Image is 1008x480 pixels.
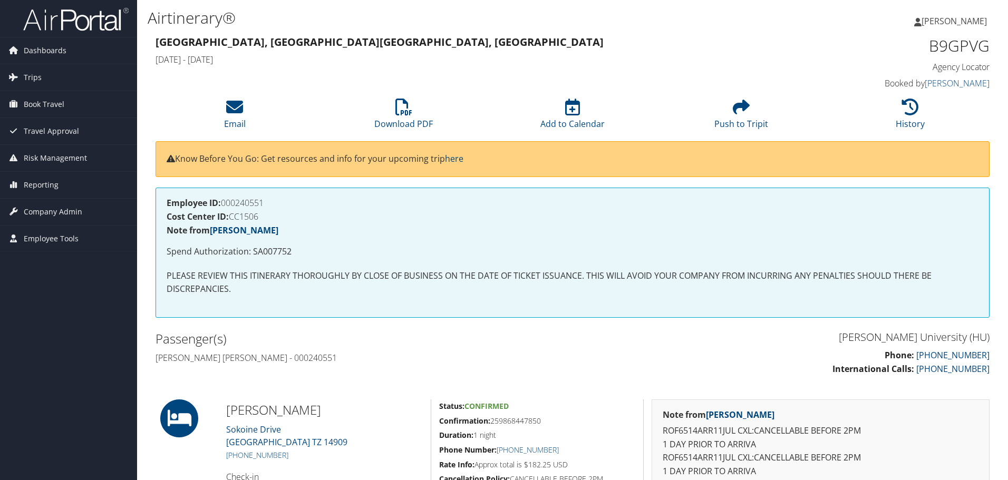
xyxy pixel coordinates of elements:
[439,459,474,469] strong: Rate Info:
[464,401,509,411] span: Confirmed
[439,430,473,440] strong: Duration:
[148,7,714,29] h1: Airtinerary®
[916,349,990,361] a: [PHONE_NUMBER]
[167,197,221,209] strong: Employee ID:
[24,226,79,252] span: Employee Tools
[540,104,605,130] a: Add to Calendar
[24,118,79,144] span: Travel Approval
[24,64,42,91] span: Trips
[24,145,87,171] span: Risk Management
[439,401,464,411] strong: Status:
[706,409,774,420] a: [PERSON_NAME]
[714,104,768,130] a: Push to Tripit
[224,104,246,130] a: Email
[580,330,990,345] h3: [PERSON_NAME] University (HU)
[167,245,978,259] p: Spend Authorization: SA007752
[916,363,990,375] a: [PHONE_NUMBER]
[226,450,288,460] a: [PHONE_NUMBER]
[24,37,66,64] span: Dashboards
[167,269,978,296] p: PLEASE REVIEW THIS ITINERARY THOROUGHLY BY CLOSE OF BUSINESS ON THE DATE OF TICKET ISSUANCE. THIS...
[793,61,990,73] h4: Agency Locator
[832,363,914,375] strong: International Calls:
[167,199,978,207] h4: 000240551
[439,416,635,426] h5: 259868447850
[914,5,997,37] a: [PERSON_NAME]
[167,211,229,222] strong: Cost Center ID:
[24,172,59,198] span: Reporting
[24,91,64,117] span: Book Travel
[226,401,423,419] h2: [PERSON_NAME]
[439,445,497,455] strong: Phone Number:
[156,352,565,364] h4: [PERSON_NAME] [PERSON_NAME] - 000240551
[439,459,635,470] h5: Approx total is $182.25 USD
[156,330,565,348] h2: Passenger(s)
[445,153,463,164] a: here
[885,349,914,361] strong: Phone:
[663,409,774,420] strong: Note from
[23,7,129,32] img: airportal-logo.png
[167,152,978,166] p: Know Before You Go: Get resources and info for your upcoming trip
[24,199,82,225] span: Company Admin
[793,77,990,89] h4: Booked by
[439,416,490,426] strong: Confirmation:
[156,35,604,49] strong: [GEOGRAPHIC_DATA], [GEOGRAPHIC_DATA] [GEOGRAPHIC_DATA], [GEOGRAPHIC_DATA]
[922,15,987,27] span: [PERSON_NAME]
[210,224,278,236] a: [PERSON_NAME]
[167,224,278,236] strong: Note from
[156,54,777,65] h4: [DATE] - [DATE]
[439,430,635,440] h5: 1 night
[374,104,433,130] a: Download PDF
[663,424,978,478] p: ROF6514ARR11JUL CXL:CANCELLABLE BEFORE 2PM 1 DAY PRIOR TO ARRIVA ROF6514ARR11JUL CXL:CANCELLABLE ...
[793,35,990,57] h1: B9GPVG
[925,77,990,89] a: [PERSON_NAME]
[167,212,978,221] h4: CC1506
[497,445,559,455] a: [PHONE_NUMBER]
[226,424,347,448] a: Sokoine Drive[GEOGRAPHIC_DATA] TZ 14909
[896,104,925,130] a: History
